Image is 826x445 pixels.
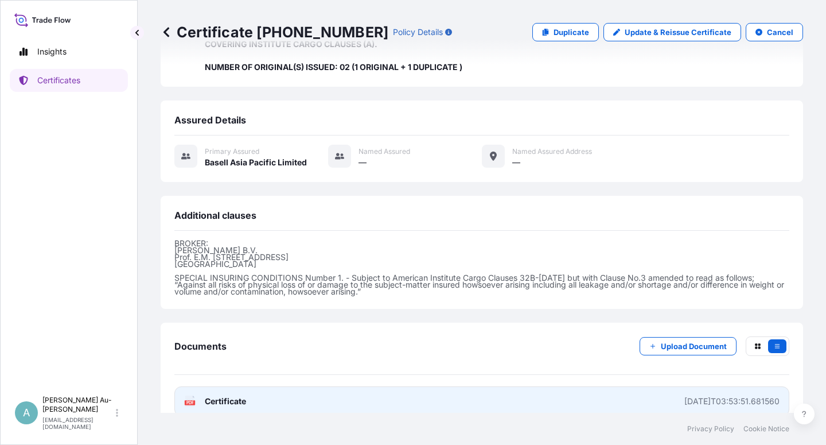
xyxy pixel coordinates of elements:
[512,157,520,168] span: —
[23,407,30,419] span: A
[174,114,246,126] span: Assured Details
[512,147,592,156] span: Named Assured Address
[205,396,246,407] span: Certificate
[661,340,727,352] p: Upload Document
[37,46,67,57] p: Insights
[767,26,793,38] p: Cancel
[603,23,741,41] a: Update & Reissue Certificate
[359,157,367,168] span: —
[10,69,128,92] a: Certificates
[640,337,737,355] button: Upload Document
[205,147,259,156] span: Primary assured
[42,416,114,430] p: [EMAIL_ADDRESS][DOMAIN_NAME]
[687,424,734,434] a: Privacy Policy
[359,147,410,156] span: Named Assured
[174,210,256,221] span: Additional clauses
[186,401,194,405] text: PDF
[532,23,599,41] a: Duplicate
[174,240,789,295] p: BROKER: [PERSON_NAME] B.V. Prof. E.M. [STREET_ADDRESS] [GEOGRAPHIC_DATA] SPECIAL INSURING CONDITI...
[205,157,307,168] span: Basell Asia Pacific Limited
[746,23,803,41] button: Cancel
[743,424,789,434] a: Cookie Notice
[174,386,789,416] a: PDFCertificate[DATE]T03:53:51.681560
[625,26,731,38] p: Update & Reissue Certificate
[161,23,388,41] p: Certificate [PHONE_NUMBER]
[37,75,80,86] p: Certificates
[42,396,114,414] p: [PERSON_NAME] Au-[PERSON_NAME]
[174,340,227,352] span: Documents
[10,40,128,63] a: Insights
[554,26,589,38] p: Duplicate
[684,396,780,407] div: [DATE]T03:53:51.681560
[393,26,443,38] p: Policy Details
